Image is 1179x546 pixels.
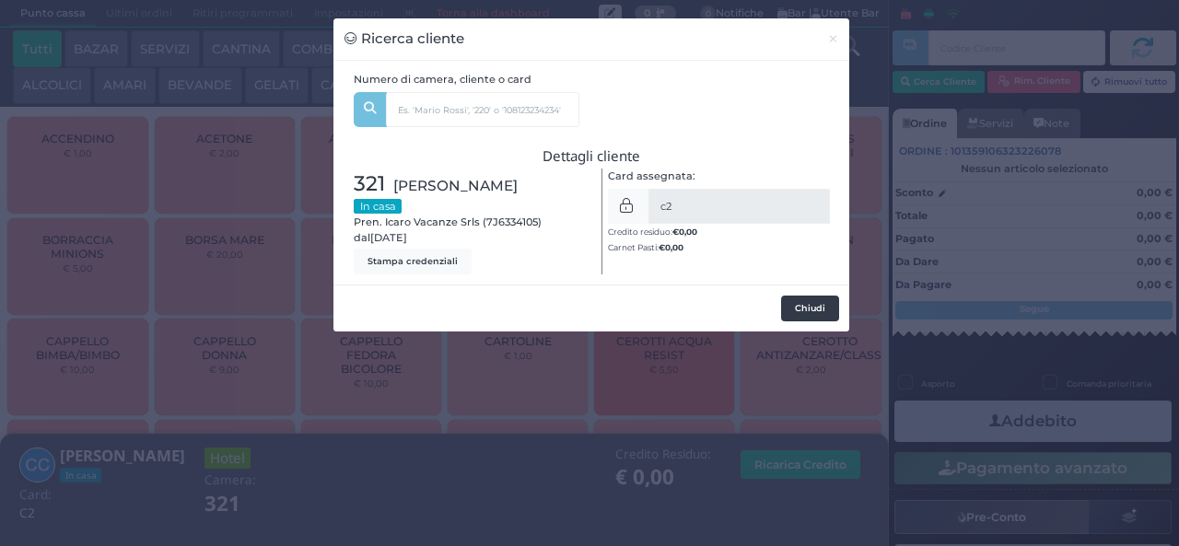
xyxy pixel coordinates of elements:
[393,175,518,196] span: [PERSON_NAME]
[679,226,697,238] span: 0,00
[370,230,407,246] span: [DATE]
[608,168,695,184] label: Card assegnata:
[665,241,683,253] span: 0,00
[659,242,683,252] b: €
[344,168,592,274] div: Pren. Icaro Vacanze Srls (7J6334105) dal
[608,242,683,252] small: Carnet Pasti:
[354,168,385,200] span: 321
[827,29,839,49] span: ×
[344,29,465,50] h3: Ricerca cliente
[354,249,472,274] button: Stampa credenziali
[608,227,697,237] small: Credito residuo:
[672,227,697,237] b: €
[354,199,402,214] small: In casa
[354,72,531,87] label: Numero di camera, cliente o card
[386,92,579,127] input: Es. 'Mario Rossi', '220' o '108123234234'
[817,18,849,60] button: Chiudi
[354,148,830,164] h3: Dettagli cliente
[781,296,839,321] button: Chiudi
